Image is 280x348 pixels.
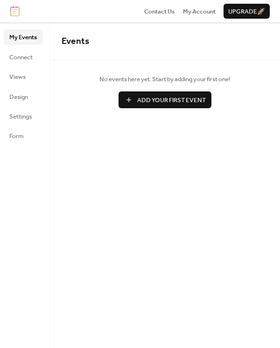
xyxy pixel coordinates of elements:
span: Form [9,132,24,141]
a: Form [4,128,42,143]
span: Add Your First Event [137,96,206,105]
a: Connect [4,49,42,64]
button: Upgrade🚀 [224,4,270,19]
a: Add Your First Event [62,91,268,108]
span: No events here yet. Start by adding your first one! [62,75,268,84]
span: Settings [9,112,32,121]
a: My Account [183,7,216,16]
a: Views [4,69,42,84]
span: Connect [9,53,33,62]
span: My Events [9,33,37,42]
span: Upgrade 🚀 [228,7,265,16]
button: Add Your First Event [119,91,211,108]
a: Settings [4,109,42,124]
a: My Events [4,29,42,44]
img: logo [10,6,20,16]
span: Events [62,33,89,50]
a: Design [4,89,42,104]
span: Views [9,72,26,82]
a: Contact Us [144,7,175,16]
span: Design [9,92,28,102]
